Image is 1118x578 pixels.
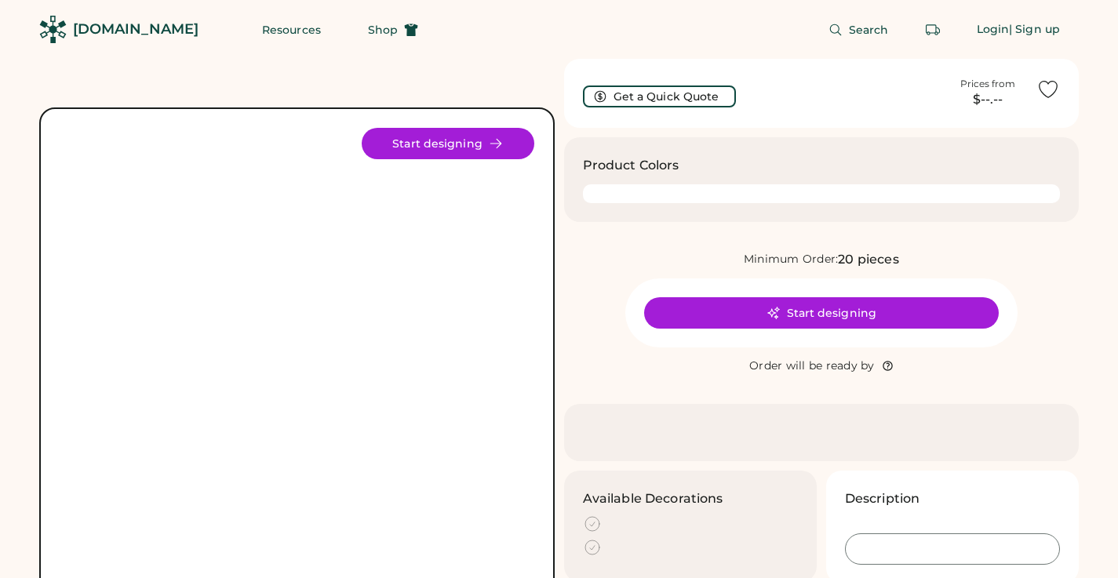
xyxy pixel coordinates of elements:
button: Get a Quick Quote [583,85,736,107]
h3: Product Colors [583,156,679,175]
div: Order will be ready by [749,358,875,374]
div: Minimum Order: [744,252,839,267]
button: Start designing [362,128,534,159]
div: [DOMAIN_NAME] [73,20,198,39]
div: $--.-- [949,90,1027,109]
div: Login [977,22,1010,38]
button: Shop [349,14,437,45]
div: Prices from [960,78,1015,90]
span: Shop [368,24,398,35]
button: Retrieve an order [917,14,949,45]
img: Rendered Logo - Screens [39,16,67,43]
button: Search [810,14,908,45]
div: | Sign up [1009,22,1060,38]
h3: Available Decorations [583,489,723,508]
div: 20 pieces [838,250,898,269]
button: Resources [243,14,340,45]
h3: Description [845,489,920,508]
button: Start designing [644,297,999,329]
span: Search [849,24,889,35]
